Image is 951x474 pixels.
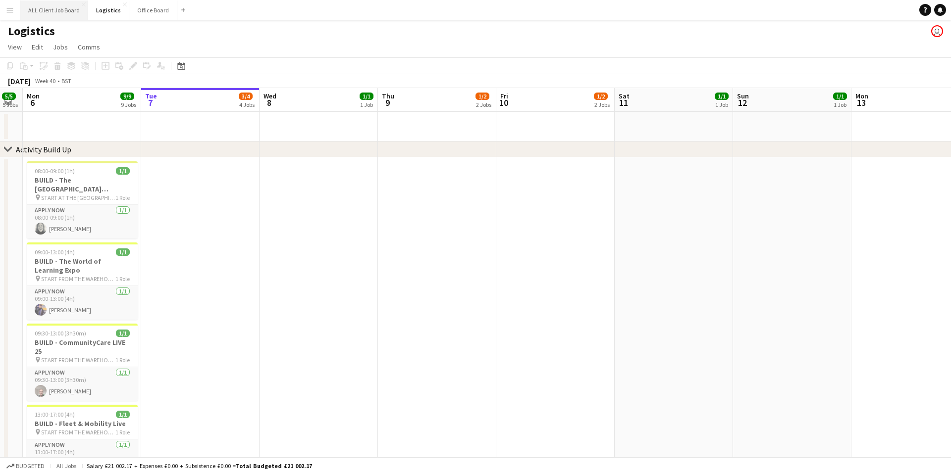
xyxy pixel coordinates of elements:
span: 1/1 [116,411,130,418]
span: 12 [736,97,749,108]
span: Mon [27,92,40,100]
span: 08:00-09:00 (1h) [35,167,75,175]
span: 13 [854,97,868,108]
a: Jobs [49,41,72,53]
span: START AT THE [GEOGRAPHIC_DATA] [41,194,115,201]
span: Jobs [53,43,68,51]
span: 9 [380,97,394,108]
h3: BUILD - Fleet & Mobility Live [27,419,138,428]
span: 09:30-13:00 (3h30m) [35,330,86,337]
span: 11 [617,97,630,108]
span: Tue [145,92,157,100]
span: 09:00-13:00 (4h) [35,248,75,256]
span: 1/2 [475,93,489,100]
div: Activity Build Up [16,144,71,154]
div: 9 Jobs [121,101,136,108]
span: Comms [78,43,100,51]
span: 1/1 [715,93,729,100]
span: 1/1 [360,93,373,100]
span: 6 [25,97,40,108]
span: 10 [499,97,508,108]
div: 4 Jobs [239,101,255,108]
app-card-role: APPLY NOW1/109:30-13:00 (3h30m)[PERSON_NAME] [27,367,138,401]
div: 2 Jobs [594,101,610,108]
span: 1/2 [594,93,608,100]
span: 1/1 [116,330,130,337]
span: START FROM THE WAREHOUSE [41,356,115,364]
app-user-avatar: Julie Renhard Gray [931,25,943,37]
app-card-role: APPLY NOW1/109:00-13:00 (4h)[PERSON_NAME] [27,286,138,320]
span: START FROM THE WAREHOUSE [41,428,115,436]
app-job-card: 09:00-13:00 (4h)1/1BUILD - The World of Learning Expo START FROM THE WAREHOUSE1 RoleAPPLY NOW1/10... [27,242,138,320]
span: START FROM THE WAREHOUSE [41,275,115,283]
div: 5 Jobs [2,101,18,108]
button: Logistics [88,0,129,20]
span: 8 [262,97,276,108]
h1: Logistics [8,24,55,39]
span: 13:00-17:00 (4h) [35,411,75,418]
span: 1 Role [115,428,130,436]
div: 2 Jobs [476,101,491,108]
app-job-card: 08:00-09:00 (1h)1/1BUILD - The [GEOGRAPHIC_DATA][PERSON_NAME] START AT THE [GEOGRAPHIC_DATA]1 Rol... [27,161,138,238]
a: View [4,41,26,53]
h3: BUILD - The World of Learning Expo [27,257,138,275]
span: Week 40 [33,77,57,85]
app-card-role: APPLY NOW1/113:00-17:00 (4h)[PERSON_NAME] [27,439,138,473]
span: Total Budgeted £21 002.17 [236,462,312,470]
span: View [8,43,22,51]
span: 7 [144,97,157,108]
span: 1/1 [116,167,130,175]
app-card-role: APPLY NOW1/108:00-09:00 (1h)[PERSON_NAME] [27,205,138,238]
span: 1 Role [115,194,130,201]
span: Wed [264,92,276,100]
span: Budgeted [16,463,45,470]
button: Office Board [129,0,177,20]
span: 1 Role [115,275,130,283]
div: 1 Job [715,101,728,108]
button: Budgeted [5,461,46,472]
span: Mon [855,92,868,100]
span: 3/4 [239,93,253,100]
h3: BUILD - The [GEOGRAPHIC_DATA][PERSON_NAME] [27,176,138,193]
span: All jobs [54,462,78,470]
app-job-card: 09:30-13:00 (3h30m)1/1BUILD - CommunityCare LIVE 25 START FROM THE WAREHOUSE1 RoleAPPLY NOW1/109:... [27,324,138,401]
span: Sun [737,92,749,100]
span: 1 Role [115,356,130,364]
span: 1/1 [116,248,130,256]
span: Thu [382,92,394,100]
span: Fri [500,92,508,100]
a: Edit [28,41,47,53]
a: Comms [74,41,104,53]
div: 1 Job [834,101,846,108]
div: 1 Job [360,101,373,108]
div: Salary £21 002.17 + Expenses £0.00 + Subsistence £0.00 = [87,462,312,470]
span: Sat [619,92,630,100]
button: ALL Client Job Board [20,0,88,20]
span: 5/5 [2,93,16,100]
div: BST [61,77,71,85]
div: [DATE] [8,76,31,86]
span: 1/1 [833,93,847,100]
span: 9/9 [120,93,134,100]
app-job-card: 13:00-17:00 (4h)1/1BUILD - Fleet & Mobility Live START FROM THE WAREHOUSE1 RoleAPPLY NOW1/113:00-... [27,405,138,473]
span: Edit [32,43,43,51]
h3: BUILD - CommunityCare LIVE 25 [27,338,138,356]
